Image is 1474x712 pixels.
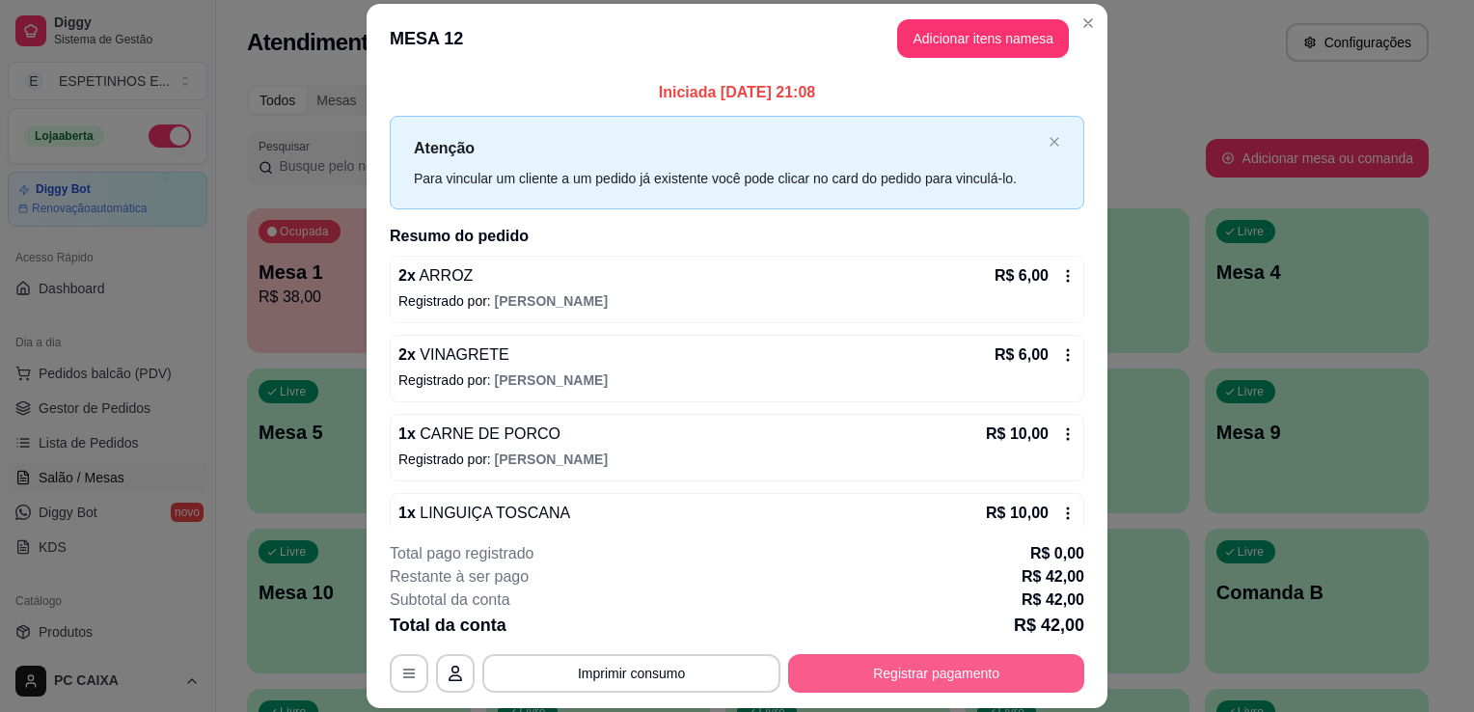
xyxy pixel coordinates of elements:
span: [PERSON_NAME] [495,452,608,467]
p: 2 x [398,343,509,367]
p: Subtotal da conta [390,589,510,612]
p: R$ 6,00 [995,264,1049,288]
p: 1 x [398,423,560,446]
p: R$ 10,00 [986,423,1049,446]
p: Total pago registrado [390,542,533,565]
p: R$ 10,00 [986,502,1049,525]
span: VINAGRETE [416,346,509,363]
span: ARROZ [416,267,474,284]
span: [PERSON_NAME] [495,293,608,309]
p: R$ 6,00 [995,343,1049,367]
p: Registrado por: [398,370,1076,390]
h2: Resumo do pedido [390,225,1084,248]
button: Adicionar itens namesa [897,19,1069,58]
span: close [1049,136,1060,148]
button: close [1049,136,1060,149]
button: Imprimir consumo [482,654,780,693]
button: Registrar pagamento [788,654,1084,693]
p: R$ 0,00 [1030,542,1084,565]
p: Iniciada [DATE] 21:08 [390,81,1084,104]
span: CARNE DE PORCO [416,425,560,442]
div: Para vincular um cliente a um pedido já existente você pode clicar no card do pedido para vinculá... [414,168,1041,189]
button: Close [1073,8,1104,39]
p: R$ 42,00 [1022,565,1084,589]
p: Restante à ser pago [390,565,529,589]
p: Registrado por: [398,291,1076,311]
p: Total da conta [390,612,506,639]
p: R$ 42,00 [1014,612,1084,639]
p: 1 x [398,502,570,525]
span: LINGUIÇA TOSCANA [416,505,570,521]
span: [PERSON_NAME] [495,372,608,388]
p: Atenção [414,136,1041,160]
p: 2 x [398,264,473,288]
header: MESA 12 [367,4,1107,73]
p: R$ 42,00 [1022,589,1084,612]
p: Registrado por: [398,450,1076,469]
